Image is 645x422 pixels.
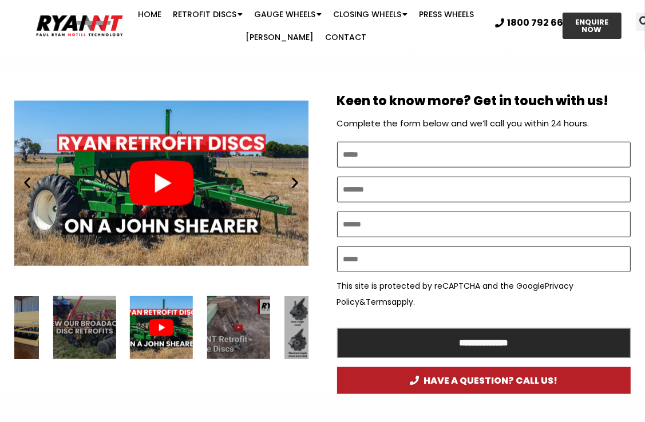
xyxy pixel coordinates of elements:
[337,93,631,110] h2: Keen to know more? Get in touch with us!
[337,367,631,394] a: HAVE A QUESTION? CALL US!
[130,296,193,359] div: 1 / 15
[53,296,116,359] div: 15 / 15
[20,176,34,190] div: Previous slide
[14,85,308,282] a: RYAN NT John Shearer Retrofit Double Discs small farm disc seeder
[366,296,392,308] a: Terms
[14,85,308,282] div: Slides
[207,296,270,359] div: 2 / 15
[573,18,611,33] span: ENQUIRE NOW
[14,296,308,359] div: Slides Slides
[563,13,622,39] a: ENQUIRE NOW
[507,18,569,27] span: 1800 792 668
[132,3,167,26] a: Home
[288,176,303,190] div: Next slide
[410,376,557,385] span: HAVE A QUESTION? CALL US!
[495,18,569,27] a: 1800 792 668
[337,280,574,308] a: Privacy Policy
[14,85,308,282] div: 1 / 15
[327,3,413,26] a: Closing Wheels
[130,296,193,359] div: RYAN NT John Shearer Retrofit Double Discs small farm disc seeder
[34,11,125,39] img: Ryan NT logo
[248,3,327,26] a: Gauge Wheels
[167,3,248,26] a: Retrofit Discs
[337,278,631,310] p: This site is protected by reCAPTCHA and the Google & apply.
[413,3,480,26] a: Press Wheels
[125,3,486,49] nav: Menu
[319,26,372,49] a: Contact
[284,296,347,359] div: 3 / 15
[240,26,319,49] a: [PERSON_NAME]
[337,116,631,132] p: Complete the form below and we’ll call you within 24 hours.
